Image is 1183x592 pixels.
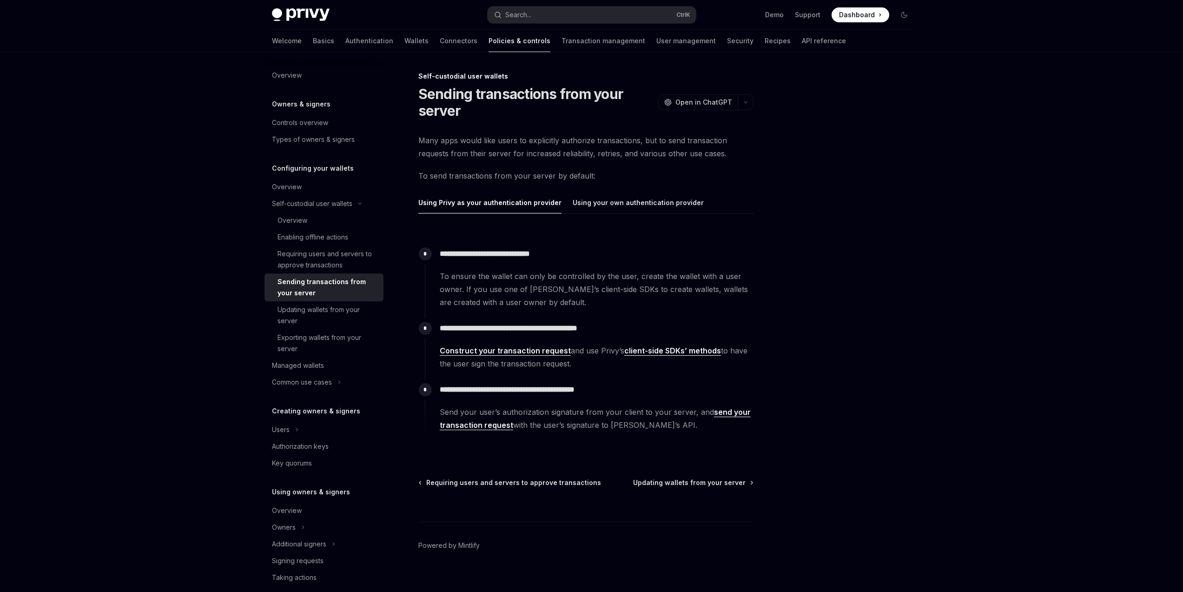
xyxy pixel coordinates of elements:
span: Requiring users and servers to approve transactions [426,478,601,487]
button: Toggle Additional signers section [264,536,383,552]
div: Requiring users and servers to approve transactions [278,248,378,271]
button: Toggle Common use cases section [264,374,383,391]
a: Connectors [440,30,477,52]
div: Owners [272,522,296,533]
div: Overview [272,505,302,516]
span: To send transactions from your server by default: [418,169,753,182]
a: Support [795,10,820,20]
a: Managed wallets [264,357,383,374]
a: Welcome [272,30,302,52]
div: Types of owners & signers [272,134,355,145]
a: User management [656,30,716,52]
a: Updating wallets from your server [633,478,753,487]
a: Basics [313,30,334,52]
a: Transaction management [562,30,645,52]
span: To ensure the wallet can only be controlled by the user, create the wallet with a user owner. If ... [440,270,753,309]
a: Overview [264,502,383,519]
div: Users [272,424,290,435]
div: Signing requests [272,555,324,566]
div: Exporting wallets from your server [278,332,378,354]
a: Recipes [765,30,791,52]
div: Using your own authentication provider [573,192,704,213]
button: Toggle dark mode [897,7,912,22]
div: Enabling offline actions [278,232,348,243]
a: Enabling offline actions [264,229,383,246]
button: Toggle Users section [264,421,383,438]
div: Overview [272,181,302,193]
div: Taking actions [272,572,317,583]
span: Open in ChatGPT [675,98,732,107]
button: Open search [488,7,696,23]
div: Self-custodial user wallets [272,198,352,209]
span: Updating wallets from your server [633,478,746,487]
a: Key quorums [264,455,383,472]
div: Overview [272,70,302,81]
a: Powered by Mintlify [418,541,480,550]
span: and use Privy’s to have the user sign the transaction request. [440,344,753,370]
div: Search... [505,9,531,20]
a: Authorization keys [264,438,383,455]
h5: Creating owners & signers [272,406,360,417]
button: Toggle Self-custodial user wallets section [264,195,383,212]
div: Controls overview [272,117,328,128]
span: Many apps would like users to explicitly authorize transactions, but to send transaction requests... [418,134,753,160]
a: Construct your transaction request [440,346,571,356]
div: Overview [278,215,307,226]
div: Additional signers [272,539,326,550]
img: dark logo [272,8,330,21]
div: Updating wallets from your server [278,304,378,326]
a: Wallets [404,30,429,52]
span: Dashboard [839,10,875,20]
h5: Configuring your wallets [272,163,354,174]
a: API reference [802,30,846,52]
span: Ctrl K [676,11,690,19]
div: Common use cases [272,377,332,388]
div: Managed wallets [272,360,324,371]
a: Requiring users and servers to approve transactions [264,246,383,273]
a: Overview [264,179,383,195]
a: Overview [264,67,383,84]
a: Security [727,30,753,52]
a: Requiring users and servers to approve transactions [419,478,601,487]
button: Open in ChatGPT [658,94,738,110]
a: Authentication [345,30,393,52]
a: Overview [264,212,383,229]
a: Demo [765,10,784,20]
span: Send your user’s authorization signature from your client to your server, and with the user’s sig... [440,406,753,432]
h5: Using owners & signers [272,486,350,498]
button: Toggle Owners section [264,519,383,536]
div: Sending transactions from your server [278,276,378,299]
a: Dashboard [832,7,889,22]
a: Controls overview [264,114,383,131]
div: Using Privy as your authentication provider [418,192,562,213]
div: Authorization keys [272,441,329,452]
a: Updating wallets from your server [264,301,383,329]
div: Self-custodial user wallets [418,72,753,81]
a: Taking actions [264,569,383,586]
h5: Owners & signers [272,99,330,110]
a: Sending transactions from your server [264,273,383,301]
a: client-side SDKs’ methods [624,346,721,356]
a: Signing requests [264,552,383,569]
div: Key quorums [272,458,312,469]
a: Types of owners & signers [264,131,383,148]
a: Exporting wallets from your server [264,329,383,357]
a: Policies & controls [489,30,550,52]
h1: Sending transactions from your server [418,86,654,119]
